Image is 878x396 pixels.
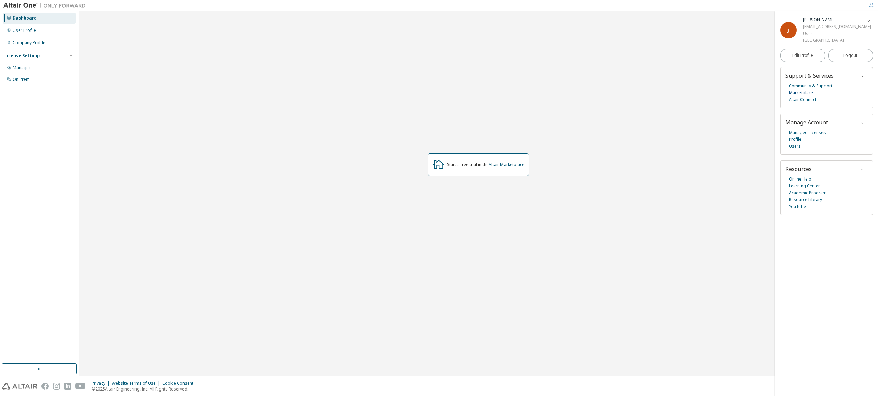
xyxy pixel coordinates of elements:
a: Learning Center [789,183,820,189]
span: Support & Services [785,72,834,79]
div: Website Terms of Use [112,381,162,386]
span: Logout [843,52,857,59]
div: Managed [13,65,32,71]
a: Users [789,143,801,150]
div: [GEOGRAPHIC_DATA] [803,37,871,44]
p: © 2025 Altair Engineering, Inc. All Rights Reserved. [92,386,198,392]
div: Dashboard [13,15,37,21]
a: Academic Program [789,189,827,196]
img: instagram.svg [53,383,60,390]
a: YouTube [789,203,806,210]
span: J [788,27,789,33]
button: Logout [828,49,873,62]
a: Marketplace [789,89,813,96]
span: Manage Account [785,119,828,126]
div: Start a free trial in the [447,162,524,168]
img: altair_logo.svg [2,383,37,390]
a: Altair Connect [789,96,816,103]
a: Resource Library [789,196,822,203]
a: Altair Marketplace [489,162,524,168]
a: Profile [789,136,802,143]
div: User [803,30,871,37]
div: Company Profile [13,40,45,46]
span: Resources [785,165,812,173]
a: Managed Licenses [789,129,826,136]
div: Privacy [92,381,112,386]
a: Edit Profile [780,49,825,62]
div: License Settings [4,53,41,59]
div: On Prem [13,77,30,82]
img: facebook.svg [41,383,49,390]
div: József Hégen-Szénás [803,16,871,23]
a: Online Help [789,176,811,183]
div: [EMAIL_ADDRESS][DOMAIN_NAME] [803,23,871,30]
div: User Profile [13,28,36,33]
span: Edit Profile [792,53,813,58]
img: linkedin.svg [64,383,71,390]
a: Community & Support [789,83,832,89]
div: Cookie Consent [162,381,198,386]
img: youtube.svg [75,383,85,390]
img: Altair One [3,2,89,9]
